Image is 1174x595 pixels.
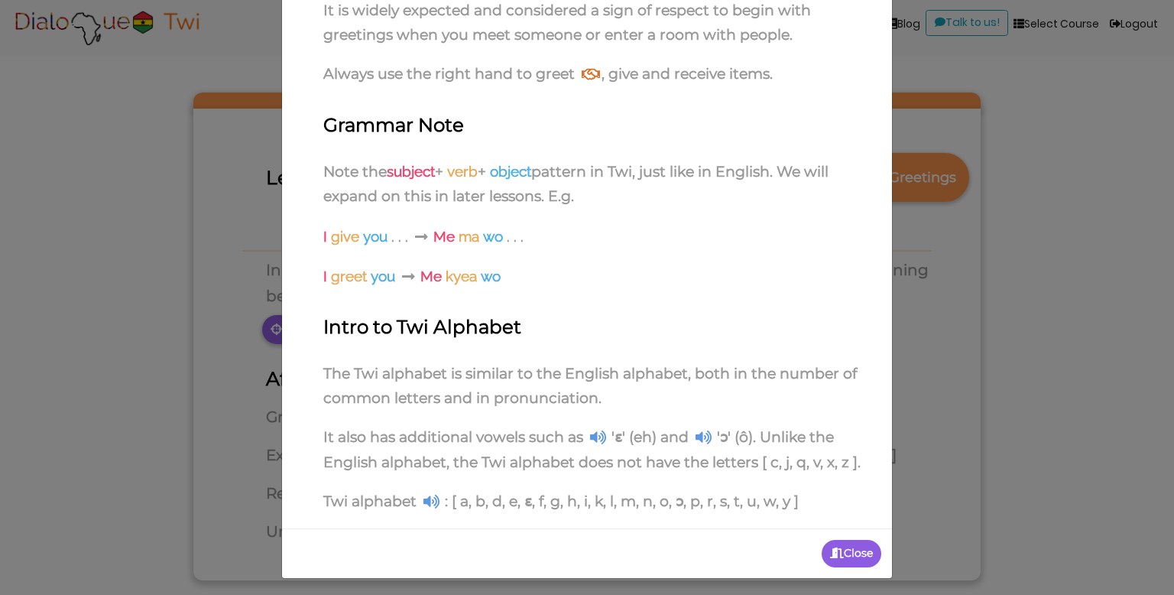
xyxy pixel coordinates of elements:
[293,489,881,518] p: Twi alphabet : [ a, b, d, e, ɛ, f, g, h, i, k, l, m, n, o, ɔ, p, r, s, t, u, w, y ]
[483,228,503,245] span: wo
[433,228,455,245] span: Me
[323,316,881,338] h3: Intro to Twi Alphabet
[447,163,478,180] span: verb
[293,62,881,90] p: Always use the right hand to greet , give and receive items.
[420,268,442,284] span: Me
[331,268,367,284] span: greet
[323,268,327,284] span: I
[293,362,881,415] p: The Twi alphabet is similar to the English alphabet, both in the number of common letters and in ...
[293,425,881,479] p: It also has additional vowels such as 'ɛ' (eh) and 'ɔ' (ô). Unlike the English alphabet, the Twi ...
[323,228,327,245] span: I
[446,268,477,284] span: kyea
[371,268,395,284] span: you
[822,540,881,567] button: Close
[507,228,524,245] span: . . .
[387,163,435,180] span: subject
[391,228,408,245] span: . . .
[331,228,359,245] span: give
[459,228,479,245] span: ma
[293,159,881,213] p: Note the + + pattern in Twi, just like in English. We will expand on this in later lessons. E.g.
[490,163,531,180] span: object
[323,114,881,136] h3: Grammar Note
[481,268,501,284] span: wo
[363,228,388,245] span: you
